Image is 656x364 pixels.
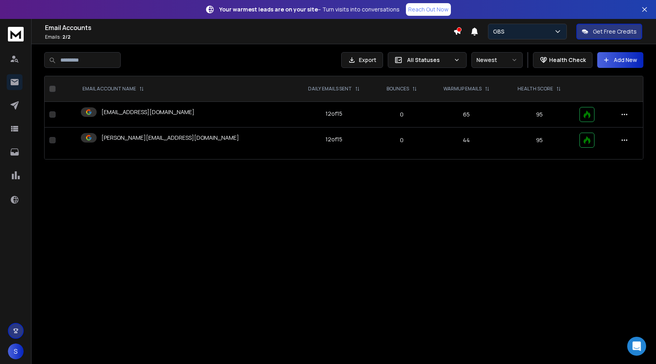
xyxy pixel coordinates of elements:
[406,3,451,16] a: Reach Out Now
[549,56,586,64] p: Health Check
[387,86,409,92] p: BOUNCES
[379,136,424,144] p: 0
[219,6,400,13] p: – Turn visits into conversations
[308,86,352,92] p: DAILY EMAILS SENT
[8,343,24,359] button: S
[576,24,642,39] button: Get Free Credits
[504,102,575,128] td: 95
[471,52,523,68] button: Newest
[379,111,424,118] p: 0
[325,135,342,143] div: 12 of 15
[429,128,504,153] td: 44
[219,6,318,13] strong: Your warmest leads are on your site
[518,86,553,92] p: HEALTH SCORE
[407,56,450,64] p: All Statuses
[627,337,646,356] div: Open Intercom Messenger
[101,108,194,116] p: [EMAIL_ADDRESS][DOMAIN_NAME]
[443,86,482,92] p: WARMUP EMAILS
[493,28,508,36] p: GBS
[8,27,24,41] img: logo
[429,102,504,128] td: 65
[45,23,453,32] h1: Email Accounts
[82,86,144,92] div: EMAIL ACCOUNT NAME
[101,134,239,142] p: [PERSON_NAME][EMAIL_ADDRESS][DOMAIN_NAME]
[597,52,643,68] button: Add New
[62,34,71,40] span: 2 / 2
[325,110,342,118] div: 12 of 15
[504,128,575,153] td: 95
[533,52,592,68] button: Health Check
[593,28,637,36] p: Get Free Credits
[408,6,449,13] p: Reach Out Now
[341,52,383,68] button: Export
[45,34,453,40] p: Emails :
